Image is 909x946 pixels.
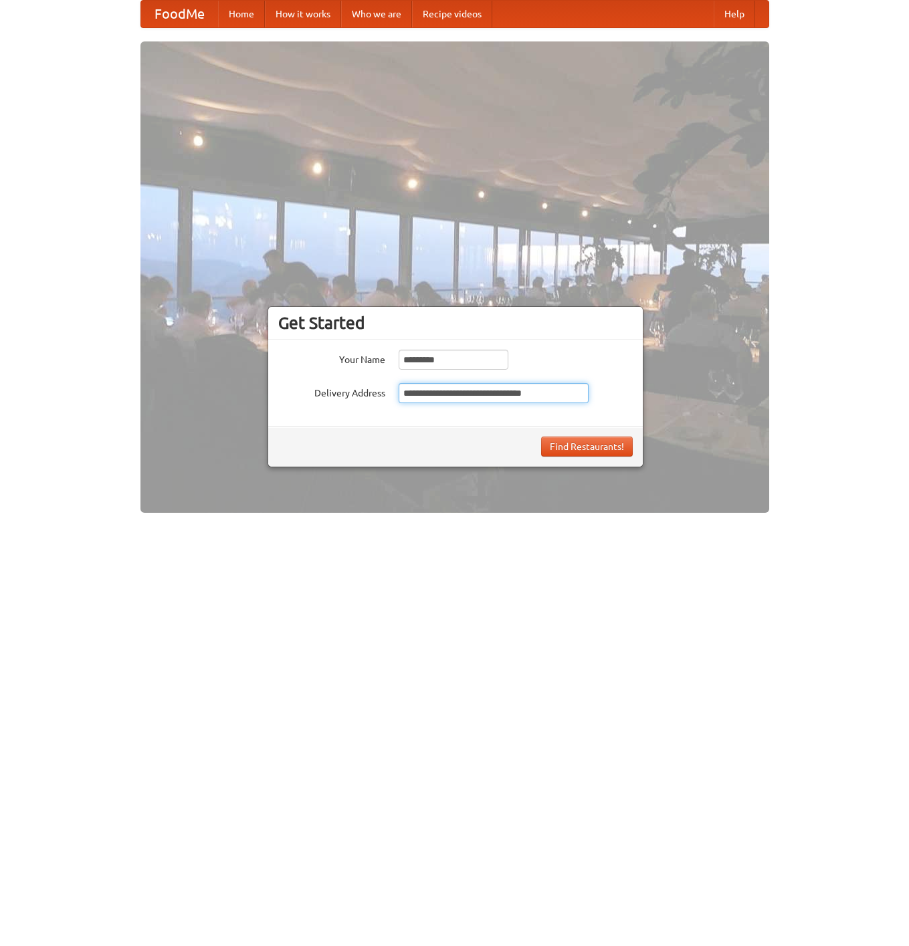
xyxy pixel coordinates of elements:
button: Find Restaurants! [541,437,633,457]
h3: Get Started [278,313,633,333]
a: Help [714,1,755,27]
a: How it works [265,1,341,27]
a: Who we are [341,1,412,27]
a: Recipe videos [412,1,492,27]
label: Delivery Address [278,383,385,400]
a: FoodMe [141,1,218,27]
a: Home [218,1,265,27]
label: Your Name [278,350,385,366]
